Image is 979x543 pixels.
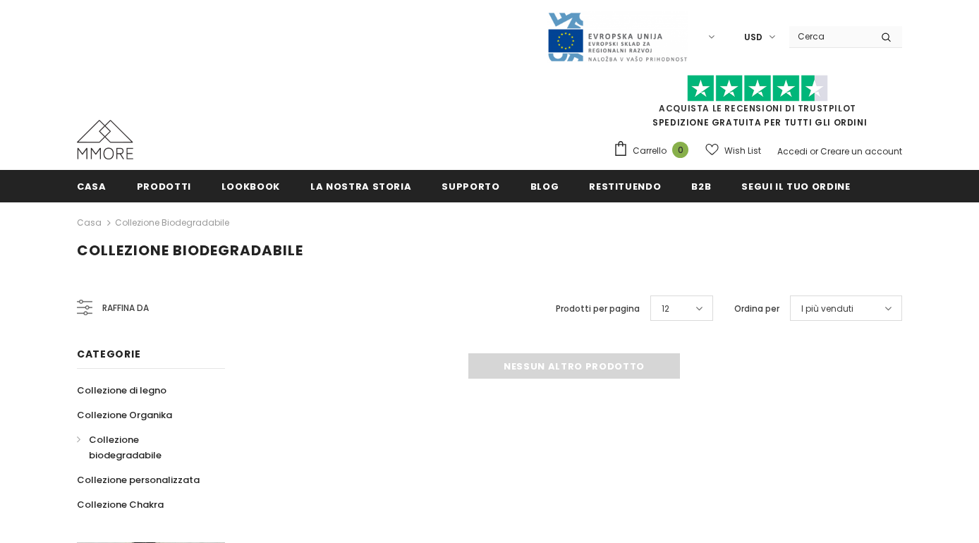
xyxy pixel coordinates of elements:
span: USD [744,30,762,44]
a: Javni Razpis [547,30,688,42]
a: Casa [77,170,107,202]
a: Collezione biodegradabile [77,427,209,468]
a: B2B [691,170,711,202]
a: Acquista le recensioni di TrustPilot [659,102,856,114]
a: Segui il tuo ordine [741,170,850,202]
span: Segui il tuo ordine [741,180,850,193]
span: I più venduti [801,302,853,316]
a: Collezione personalizzata [77,468,200,492]
a: Accedi [777,145,808,157]
span: Collezione Organika [77,408,172,422]
a: Wish List [705,138,761,163]
a: Lookbook [221,170,280,202]
span: Categorie [77,347,140,361]
a: Collezione Chakra [77,492,164,517]
span: Collezione Chakra [77,498,164,511]
span: or [810,145,818,157]
a: Collezione Organika [77,403,172,427]
a: Collezione biodegradabile [115,216,229,228]
span: Casa [77,180,107,193]
span: La nostra storia [310,180,411,193]
span: Restituendo [589,180,661,193]
a: Prodotti [137,170,191,202]
span: Collezione biodegradabile [77,240,303,260]
span: 12 [662,302,669,316]
span: B2B [691,180,711,193]
a: Creare un account [820,145,902,157]
span: Prodotti [137,180,191,193]
label: Ordina per [734,302,779,316]
a: Blog [530,170,559,202]
span: Wish List [724,144,761,158]
span: 0 [672,142,688,158]
a: Casa [77,214,102,231]
span: Blog [530,180,559,193]
input: Search Site [789,26,870,47]
a: Restituendo [589,170,661,202]
span: Lookbook [221,180,280,193]
img: Javni Razpis [547,11,688,63]
span: Collezione personalizzata [77,473,200,487]
span: Collezione biodegradabile [89,433,162,462]
span: Raffina da [102,300,149,316]
span: Carrello [633,144,667,158]
img: Fidati di Pilot Stars [687,75,828,102]
a: La nostra storia [310,170,411,202]
a: Collezione di legno [77,378,166,403]
span: SPEDIZIONE GRATUITA PER TUTTI GLI ORDINI [613,81,902,128]
a: Carrello 0 [613,140,695,161]
img: Casi MMORE [77,120,133,159]
span: supporto [442,180,499,193]
label: Prodotti per pagina [556,302,640,316]
span: Collezione di legno [77,384,166,397]
a: supporto [442,170,499,202]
